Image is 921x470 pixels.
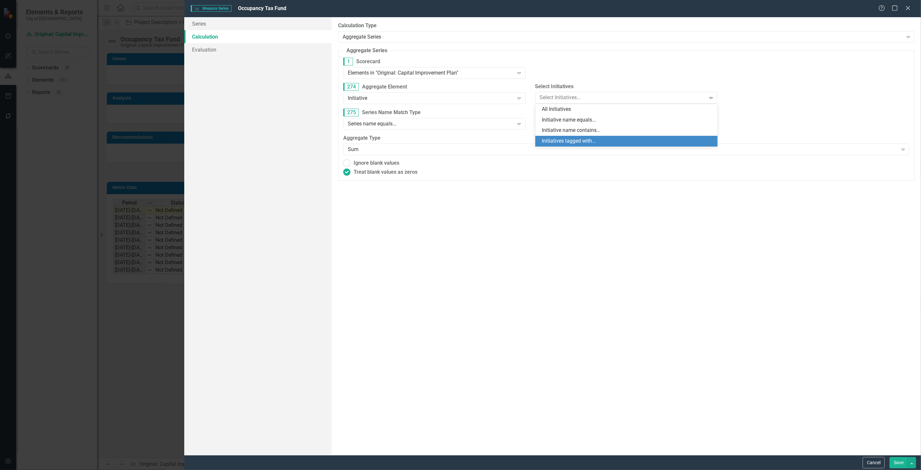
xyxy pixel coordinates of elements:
[535,83,718,90] label: Select Initiatives
[238,5,286,11] span: Occupancy Tax Fund
[343,109,526,116] label: Series Name Match Type
[184,17,332,30] a: Series
[348,146,898,153] div: Sum
[542,137,714,145] div: Initiatives tagged with...
[343,135,909,142] label: Aggregate Type
[343,33,903,41] div: Aggregate Series
[343,47,391,54] legend: Aggregate Series
[542,106,714,113] div: All Initiatives
[354,169,417,176] span: Treat blank values as zeros
[343,58,353,65] span: 1
[338,22,915,29] label: Calculation Type
[343,83,359,91] span: 274
[348,69,514,76] div: Elements in "Original: Capital Improvement Plan"
[343,83,526,91] label: Aggregate Element
[343,109,359,116] span: 275
[348,120,514,128] div: Series name equals...
[191,5,232,12] span: Measure Series
[354,159,399,167] span: Ignore blank values
[863,457,885,468] button: Cancel
[542,116,714,124] div: Initiative name equals...
[184,30,332,43] a: Calculation
[890,457,908,468] button: Save
[343,58,526,65] label: Scorecard
[348,94,514,102] div: Initiative
[542,127,714,134] div: Initiative name contains...
[184,43,332,56] a: Evaluation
